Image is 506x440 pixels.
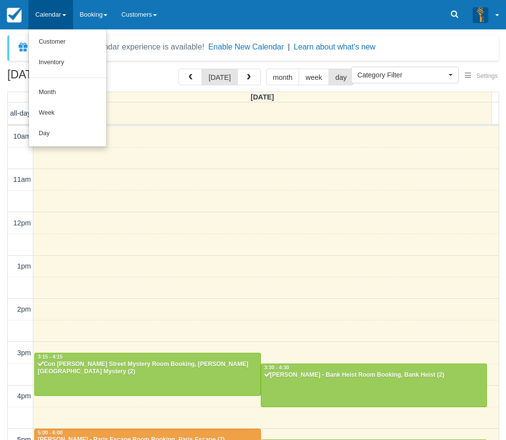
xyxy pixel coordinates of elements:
[261,364,487,407] a: 3:30 - 4:30[PERSON_NAME] - Bank Heist Room Booking, Bank Heist (2)
[13,175,31,183] span: 11am
[34,353,261,396] a: 3:15 - 4:15Con [PERSON_NAME] Street Mystery Room Booking, [PERSON_NAME][GEOGRAPHIC_DATA] Mystery (2)
[17,392,31,400] span: 4pm
[10,109,31,117] span: all-day
[29,52,106,73] a: Inventory
[29,103,106,123] a: Week
[299,69,329,85] button: week
[13,219,31,227] span: 12pm
[357,70,446,80] span: Category Filter
[28,29,107,147] ul: Calendar
[13,132,31,140] span: 10am
[7,69,131,87] h2: [DATE]
[208,42,284,52] button: Enable New Calendar
[473,7,488,23] img: A3
[264,371,484,379] div: [PERSON_NAME] - Bank Heist Room Booking, Bank Heist (2)
[266,69,300,85] button: month
[7,8,22,23] img: checkfront-main-nav-mini-logo.png
[29,32,106,52] a: Customer
[329,69,354,85] button: day
[459,69,504,83] button: Settings
[288,43,290,51] span: |
[17,349,31,357] span: 3pm
[264,365,289,370] span: 3:30 - 4:30
[38,430,63,436] span: 5:00 - 6:00
[38,354,63,360] span: 3:15 - 4:15
[17,262,31,270] span: 1pm
[477,73,498,79] span: Settings
[29,123,106,144] a: Day
[251,93,274,101] span: [DATE]
[202,69,237,85] button: [DATE]
[17,305,31,313] span: 2pm
[294,43,376,51] a: Learn about what's new
[351,67,459,83] button: Category Filter
[37,361,258,376] div: Con [PERSON_NAME] Street Mystery Room Booking, [PERSON_NAME][GEOGRAPHIC_DATA] Mystery (2)
[29,82,106,103] a: Month
[33,41,204,53] div: A new Booking Calendar experience is available!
